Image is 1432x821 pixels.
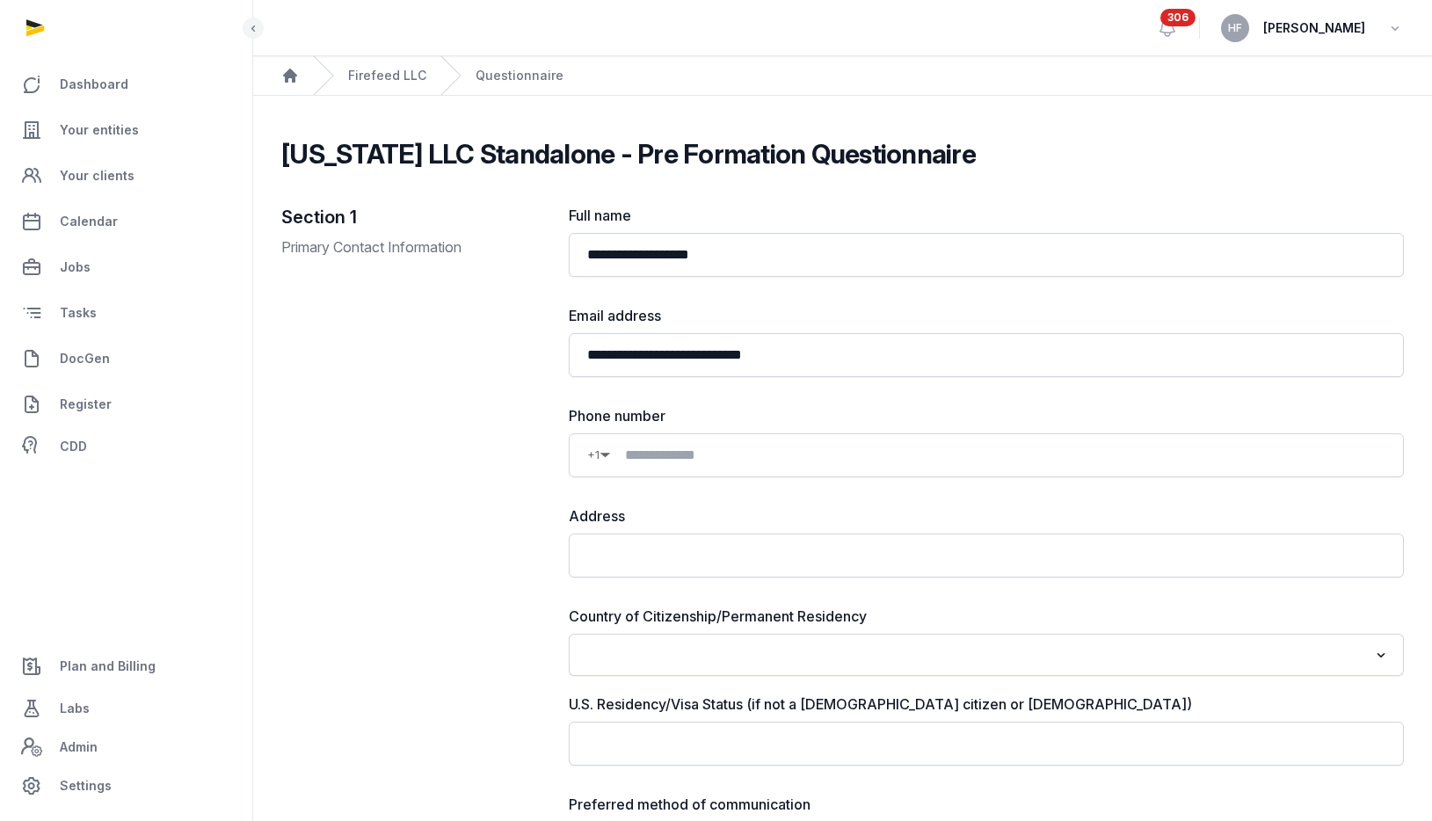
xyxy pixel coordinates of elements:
[14,155,238,197] a: Your clients
[14,429,238,464] a: CDD
[348,67,426,84] a: Firefeed LLC
[579,643,1368,667] input: Search for option
[60,257,91,278] span: Jobs
[587,445,600,466] span: +1
[14,338,238,380] a: DocGen
[14,292,238,334] a: Tasks
[14,109,238,151] a: Your entities
[60,211,118,232] span: Calendar
[253,56,1432,96] nav: Breadcrumb
[476,67,563,84] span: Questionnaire
[569,606,1404,627] label: Country of Citizenship/Permanent Residency
[60,656,156,677] span: Plan and Billing
[60,698,90,719] span: Labs
[1228,23,1242,33] span: HF
[60,302,97,323] span: Tasks
[60,120,139,141] span: Your entities
[60,348,110,369] span: DocGen
[569,505,1404,527] label: Address
[281,138,976,170] h2: [US_STATE] LLC Standalone - Pre Formation Questionnaire
[14,687,238,730] a: Labs
[60,165,134,186] span: Your clients
[1263,18,1365,39] span: [PERSON_NAME]
[14,730,238,765] a: Admin
[14,63,238,105] a: Dashboard
[60,775,112,796] span: Settings
[587,445,611,466] div: Country Code Selector
[14,383,238,425] a: Register
[14,200,238,243] a: Calendar
[600,450,611,461] span: ▼
[578,639,1395,671] div: Search for option
[60,436,87,457] span: CDD
[281,236,541,258] p: Primary Contact Information
[14,765,238,807] a: Settings
[14,246,238,288] a: Jobs
[569,405,1404,426] label: Phone number
[569,205,1404,226] label: Full name
[60,394,112,415] span: Register
[281,205,541,229] h2: Section 1
[1160,9,1196,26] span: 306
[1221,14,1249,42] button: HF
[569,305,1404,326] label: Email address
[14,645,238,687] a: Plan and Billing
[569,794,1404,815] label: Preferred method of communication
[60,737,98,758] span: Admin
[569,694,1404,715] label: U.S. Residency/Visa Status (if not a [DEMOGRAPHIC_DATA] citizen or [DEMOGRAPHIC_DATA])
[60,74,128,95] span: Dashboard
